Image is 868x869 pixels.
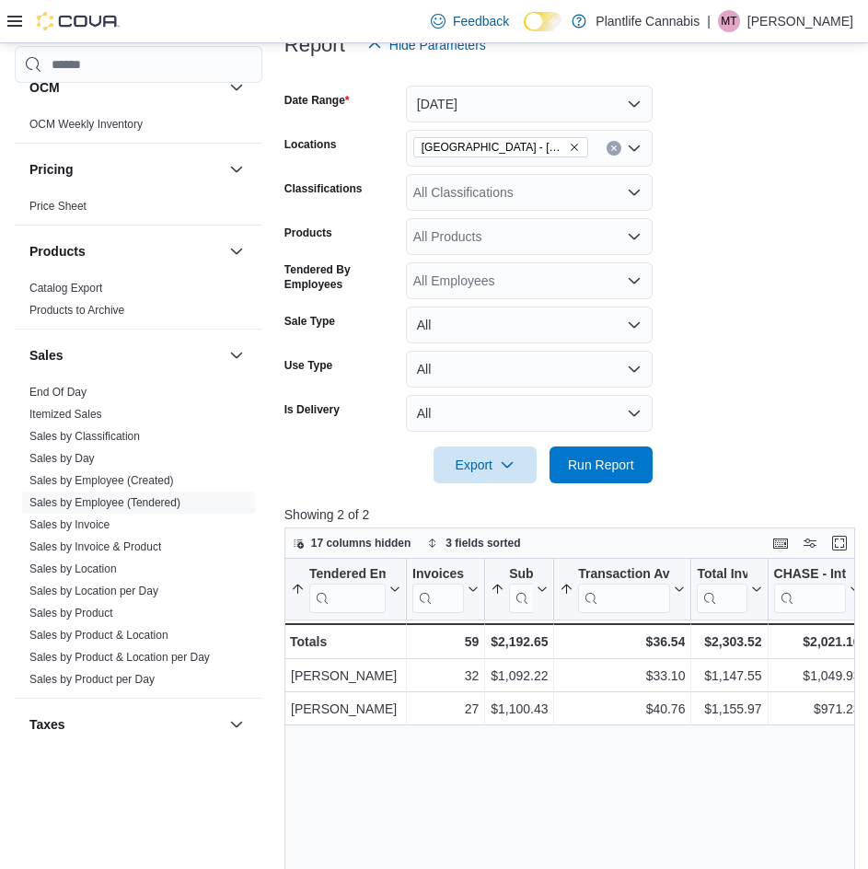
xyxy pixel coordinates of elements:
[697,566,746,613] div: Total Invoiced
[29,628,168,643] span: Sales by Product & Location
[15,195,262,225] div: Pricing
[29,200,87,213] a: Price Sheet
[29,242,222,261] button: Products
[284,314,335,329] label: Sale Type
[360,27,493,64] button: Hide Parameters
[773,566,845,613] div: CHASE - Integrated
[291,566,400,613] button: Tendered Employee
[413,137,588,157] span: Edmonton - South Common
[453,12,509,30] span: Feedback
[550,446,653,483] button: Run Report
[412,566,464,613] div: Invoices Sold
[412,631,479,653] div: 59
[596,10,700,32] p: Plantlife Cannabis
[15,277,262,329] div: Products
[29,562,117,575] a: Sales by Location
[29,518,110,531] a: Sales by Invoice
[29,452,95,465] a: Sales by Day
[747,10,853,32] p: [PERSON_NAME]
[309,566,386,613] div: Tendered Employee
[412,566,464,584] div: Invoices Sold
[29,585,158,597] a: Sales by Location per Day
[578,566,670,613] div: Transaction Average
[707,10,711,32] p: |
[29,540,161,553] a: Sales by Invoice & Product
[226,713,248,736] button: Taxes
[697,698,761,720] div: $1,155.97
[284,262,399,292] label: Tendered By Employees
[627,229,642,244] button: Open list of options
[29,715,222,734] button: Taxes
[226,76,248,98] button: OCM
[491,631,548,653] div: $2,192.65
[284,93,350,108] label: Date Range
[697,665,761,687] div: $1,147.55
[29,584,158,598] span: Sales by Location per Day
[29,473,174,488] span: Sales by Employee (Created)
[770,532,792,554] button: Keyboard shortcuts
[29,562,117,576] span: Sales by Location
[406,395,653,432] button: All
[560,665,685,687] div: $33.10
[29,673,155,686] a: Sales by Product per Day
[29,160,73,179] h3: Pricing
[420,532,527,554] button: 3 fields sorted
[578,566,670,584] div: Transaction Average
[29,651,210,664] a: Sales by Product & Location per Day
[607,141,621,156] button: Clear input
[284,358,332,373] label: Use Type
[29,199,87,214] span: Price Sheet
[509,566,533,613] div: Subtotal
[29,160,222,179] button: Pricing
[29,408,102,421] a: Itemized Sales
[509,566,533,584] div: Subtotal
[773,665,860,687] div: $1,049.93
[697,566,746,584] div: Total Invoiced
[29,346,222,365] button: Sales
[773,631,860,653] div: $2,021.16
[29,303,124,318] span: Products to Archive
[799,532,821,554] button: Display options
[569,142,580,153] button: Remove Edmonton - South Common from selection in this group
[406,351,653,388] button: All
[773,698,860,720] div: $971.23
[29,281,102,295] span: Catalog Export
[445,446,526,483] span: Export
[773,566,860,613] button: CHASE - Integrated
[29,429,140,444] span: Sales by Classification
[491,698,548,720] div: $1,100.43
[291,698,400,720] div: [PERSON_NAME]
[311,536,411,550] span: 17 columns hidden
[406,307,653,343] button: All
[697,566,761,613] button: Total Invoiced
[29,385,87,400] span: End Of Day
[697,631,761,653] div: $2,303.52
[285,532,419,554] button: 17 columns hidden
[15,113,262,143] div: OCM
[291,665,400,687] div: [PERSON_NAME]
[568,456,634,474] span: Run Report
[406,86,653,122] button: [DATE]
[718,10,740,32] div: Michael Talbot
[284,137,337,152] label: Locations
[15,381,262,698] div: Sales
[226,344,248,366] button: Sales
[29,78,60,97] h3: OCM
[422,138,565,156] span: [GEOGRAPHIC_DATA] - [GEOGRAPHIC_DATA]
[29,118,143,131] a: OCM Weekly Inventory
[491,566,548,613] button: Subtotal
[290,631,400,653] div: Totals
[284,181,363,196] label: Classifications
[29,282,102,295] a: Catalog Export
[29,242,86,261] h3: Products
[29,78,222,97] button: OCM
[29,117,143,132] span: OCM Weekly Inventory
[721,10,736,32] span: MT
[412,698,479,720] div: 27
[627,185,642,200] button: Open list of options
[284,402,340,417] label: Is Delivery
[627,141,642,156] button: Open list of options
[560,698,685,720] div: $40.76
[29,606,113,620] span: Sales by Product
